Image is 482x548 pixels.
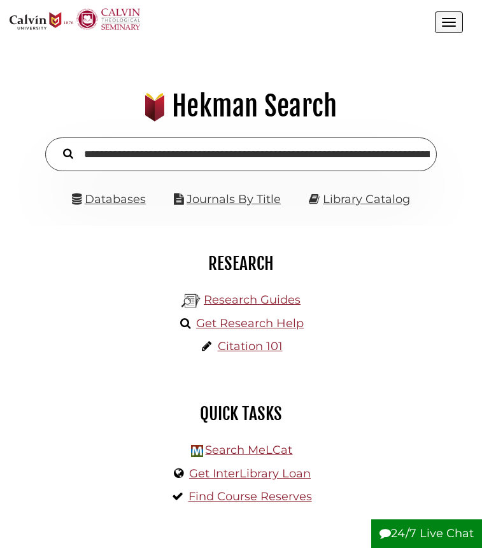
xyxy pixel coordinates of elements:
[204,293,301,307] a: Research Guides
[435,11,463,33] button: Open the menu
[17,89,465,123] h1: Hekman Search
[19,403,463,425] h2: Quick Tasks
[187,192,281,206] a: Journals By Title
[191,445,203,457] img: Hekman Library Logo
[323,192,410,206] a: Library Catalog
[76,8,140,30] img: Calvin Theological Seminary
[188,489,312,503] a: Find Course Reserves
[57,145,80,161] button: Search
[63,148,73,160] i: Search
[189,467,311,481] a: Get InterLibrary Loan
[196,316,304,330] a: Get Research Help
[19,253,463,274] h2: Research
[72,192,146,206] a: Databases
[218,339,283,353] a: Citation 101
[181,292,201,311] img: Hekman Library Logo
[205,443,292,457] a: Search MeLCat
